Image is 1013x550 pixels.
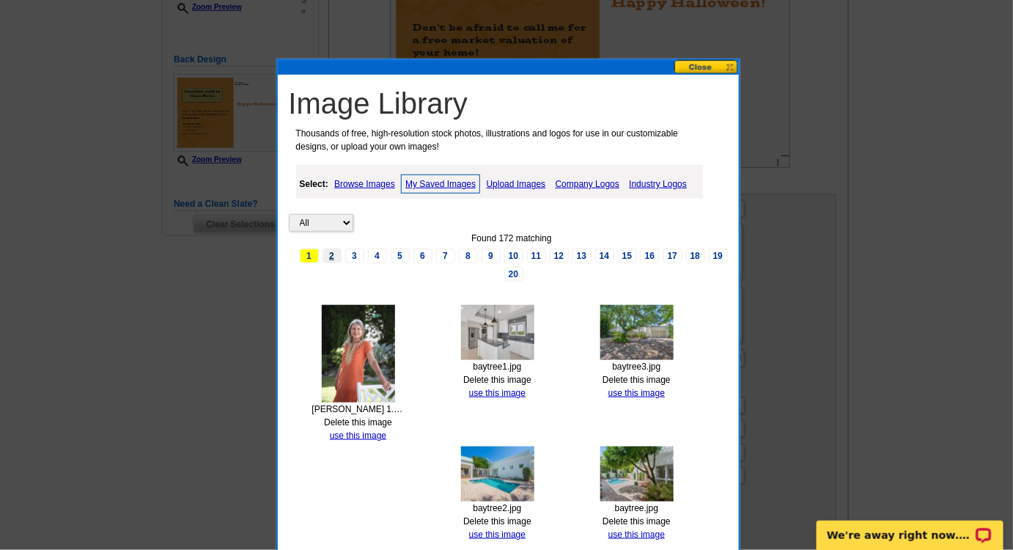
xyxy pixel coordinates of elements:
div: baytree3.jpg [591,360,683,373]
div: Found 172 matching [289,232,735,245]
a: 9 [482,249,501,263]
a: Industry Logos [625,175,690,193]
a: 14 [595,249,614,263]
iframe: LiveChat chat widget [807,504,1013,550]
a: 8 [459,249,478,263]
a: 19 [709,249,728,263]
img: thumb-688cc5d14b0d4.jpg [600,305,674,360]
a: 16 [641,249,660,263]
a: 17 [663,249,682,263]
a: 18 [686,249,705,263]
img: thumb-688cc66d637bd.jpg [322,305,395,403]
a: 15 [618,249,637,263]
a: 11 [527,249,546,263]
a: 5 [391,249,410,263]
a: Upload Images [483,175,550,193]
a: 4 [368,249,387,263]
a: 6 [413,249,432,263]
a: 3 [345,249,364,263]
a: Delete this image [463,516,531,527]
div: baytree.jpg [591,502,683,515]
div: baytree2.jpg [452,502,544,515]
a: Company Logos [552,175,623,193]
a: 20 [504,267,523,282]
a: Delete this image [463,375,531,385]
img: thumb-688cc57538f10.jpg [600,447,674,502]
a: Browse Images [331,175,399,193]
div: baytree1.jpg [452,360,544,373]
p: Thousands of free, high-resolution stock photos, illustrations and logos for use in our customiza... [289,127,708,153]
img: thumb-688cc5ee7f4e7.jpg [461,305,534,360]
span: 1 [300,249,319,263]
a: use this image [469,388,526,398]
a: 10 [504,249,523,263]
a: My Saved Images [401,175,480,194]
strong: Select: [300,179,328,189]
a: Delete this image [324,417,392,428]
a: use this image [330,430,386,441]
a: use this image [469,529,526,540]
a: 13 [572,249,592,263]
a: 7 [436,249,455,263]
h1: Image Library [289,86,735,121]
div: [PERSON_NAME] 1.jpg [312,403,405,416]
a: Delete this image [603,375,671,385]
a: 12 [550,249,569,263]
img: thumb-688cc5af3e9d4.jpg [461,447,534,502]
a: use this image [608,529,665,540]
a: Delete this image [603,516,671,527]
a: use this image [608,388,665,398]
a: 2 [323,249,342,263]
